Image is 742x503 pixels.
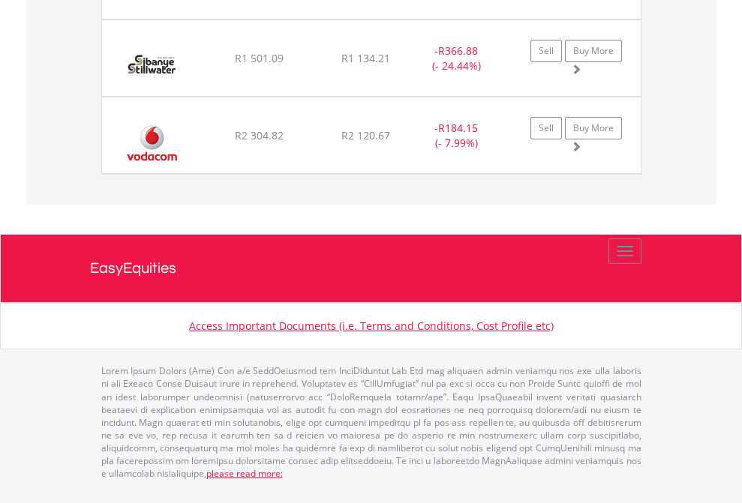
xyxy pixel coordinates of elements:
a: EasyEquities [90,235,653,302]
a: Access Important Documents (i.e. Terms and Conditions, Cost Profile etc) [189,319,554,333]
a: Buy More [565,40,622,62]
a: Buy More [565,117,622,139]
a: Sell [530,117,562,139]
span: R2 120.67 [341,128,390,142]
a: please read more: [206,467,283,480]
div: - (- 7.99%) [410,121,503,151]
span: R1 134.21 [341,51,390,65]
span: R184.15 [438,121,478,135]
span: R2 304.82 [235,128,284,142]
div: - (- 24.44%) [410,43,503,73]
img: EQU.ZA.SSW.png [110,39,194,92]
span: R366.88 [438,43,478,58]
img: EQU.ZA.VOD.png [110,116,194,169]
p: Lorem Ipsum Dolors (Ame) Con a/e SeddOeiusmod tem InciDiduntut Lab Etd mag aliquaen admin veniamq... [101,364,641,480]
span: R1 501.09 [235,51,284,65]
a: Sell [530,40,562,62]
